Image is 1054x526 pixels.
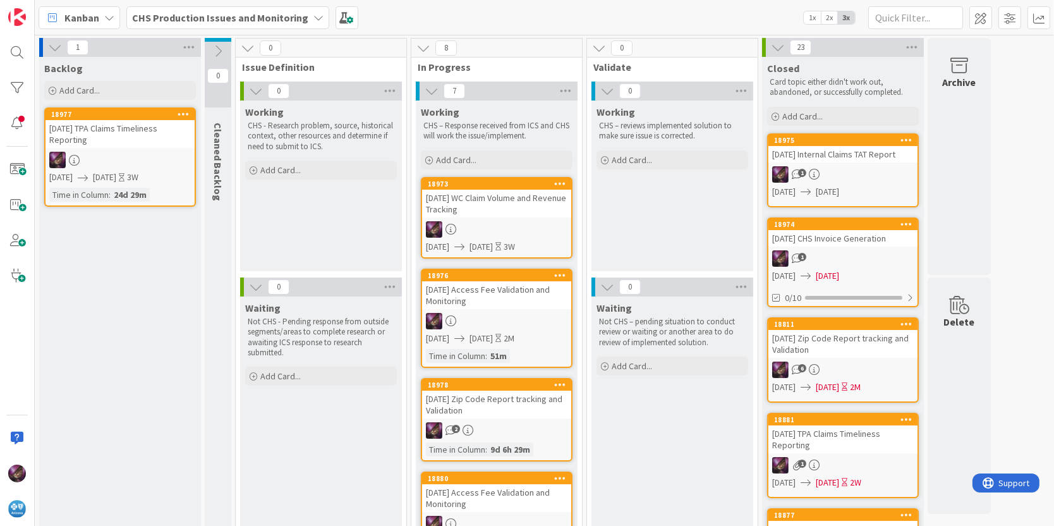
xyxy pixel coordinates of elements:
[245,106,284,118] span: Working
[469,240,493,254] span: [DATE]
[782,111,823,122] span: Add Card...
[93,171,116,184] span: [DATE]
[768,319,918,358] div: 18811[DATE] Zip Code Report tracking and Validation
[49,188,109,202] div: Time in Column
[45,109,195,120] div: 18977
[504,332,514,345] div: 2M
[8,465,26,482] img: ML
[469,332,493,345] span: [DATE]
[772,457,789,474] img: ML
[868,6,963,29] input: Quick Filter...
[774,136,918,145] div: 18975
[774,511,918,520] div: 18877
[804,11,821,24] span: 1x
[944,314,975,329] div: Delete
[418,61,566,73] span: In Progress
[768,425,918,453] div: [DATE] TPA Claims Timeliness Reporting
[768,219,918,247] div: 18974[DATE] CHS Invoice Generation
[8,500,26,518] img: avatar
[422,391,571,419] div: [DATE] Zip Code Report tracking and Validation
[436,154,476,166] span: Add Card...
[422,313,571,329] div: ML
[850,476,861,489] div: 2W
[599,121,746,142] p: CHS – reviews implemented solution to make sure issue is corrected.
[422,379,571,419] div: 18978[DATE] Zip Code Report tracking and Validation
[770,77,916,98] p: Card topic either didn't work out, abandoned, or successfully completed.
[611,40,633,56] span: 0
[422,484,571,512] div: [DATE] Access Fee Validation and Monitoring
[816,269,839,283] span: [DATE]
[772,166,789,183] img: ML
[772,185,796,199] span: [DATE]
[798,364,806,372] span: 6
[790,40,811,55] span: 23
[772,269,796,283] span: [DATE]
[428,180,571,188] div: 18973
[816,185,839,199] span: [DATE]
[850,381,861,394] div: 2M
[452,425,460,433] span: 2
[109,188,111,202] span: :
[260,370,301,382] span: Add Card...
[821,11,838,24] span: 2x
[487,349,510,363] div: 51m
[798,253,806,261] span: 1
[619,279,641,295] span: 0
[428,381,571,389] div: 18978
[248,317,394,358] p: Not CHS - Pending response from outside segments/areas to complete research or awaiting ICS respo...
[487,443,533,456] div: 9d 6h 29m
[768,457,918,474] div: ML
[422,473,571,512] div: 18880[DATE] Access Fee Validation and Monitoring
[248,121,394,152] p: CHS - Research problem, source, historical context, other resources and determine if need to subm...
[816,381,839,394] span: [DATE]
[426,240,449,254] span: [DATE]
[49,152,66,168] img: ML
[768,414,918,453] div: 18881[DATE] TPA Claims Timeliness Reporting
[422,422,571,439] div: ML
[45,109,195,148] div: 18977[DATE] TPA Claims Timeliness Reporting
[426,443,485,456] div: Time in Column
[64,10,99,25] span: Kanban
[59,85,100,96] span: Add Card...
[426,221,442,238] img: ML
[45,120,195,148] div: [DATE] TPA Claims Timeliness Reporting
[785,291,801,305] span: 0/10
[45,152,195,168] div: ML
[619,83,641,99] span: 0
[768,510,918,521] div: 18877
[816,476,839,489] span: [DATE]
[444,83,465,99] span: 7
[426,422,442,439] img: ML
[422,190,571,217] div: [DATE] WC Claim Volume and Revenue Tracking
[428,474,571,483] div: 18880
[426,313,442,329] img: ML
[268,279,289,295] span: 0
[768,135,918,146] div: 18975
[485,349,487,363] span: :
[260,164,301,176] span: Add Card...
[597,106,635,118] span: Working
[798,169,806,177] span: 1
[768,219,918,230] div: 18974
[943,75,976,90] div: Archive
[428,271,571,280] div: 18976
[426,349,485,363] div: Time in Column
[768,135,918,162] div: 18975[DATE] Internal Claims TAT Report
[435,40,457,56] span: 8
[132,11,308,24] b: CHS Production Issues and Monitoring
[768,319,918,330] div: 18811
[599,317,746,348] p: Not CHS – pending situation to conduct review or waiting or another area to do review of implemen...
[422,473,571,484] div: 18880
[768,330,918,358] div: [DATE] Zip Code Report tracking and Validation
[768,230,918,247] div: [DATE] CHS Invoice Generation
[612,360,652,372] span: Add Card...
[422,281,571,309] div: [DATE] Access Fee Validation and Monitoring
[597,302,632,314] span: Waiting
[245,302,281,314] span: Waiting
[772,381,796,394] span: [DATE]
[49,171,73,184] span: [DATE]
[51,110,195,119] div: 18977
[127,171,138,184] div: 3W
[207,68,229,83] span: 0
[268,83,289,99] span: 0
